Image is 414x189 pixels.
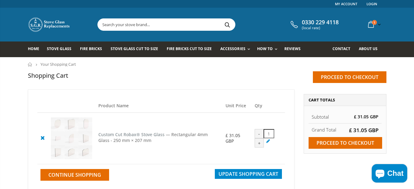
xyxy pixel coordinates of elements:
[47,46,71,51] span: Stove Glass
[284,46,301,51] span: Reviews
[289,19,339,30] a: 0330 229 4118 (local rate)
[215,169,282,179] button: Update Shopping Cart
[221,19,234,30] button: Search
[95,99,222,113] th: Product Name
[366,18,382,30] a: 1
[98,19,304,30] input: Search your stove brand...
[40,61,76,67] span: Your Shopping Cart
[98,132,208,143] span: — Rectangular 4mm Glass - 250 mm × 207 mm
[226,132,240,144] span: £ 31.05 GBP
[255,138,264,148] div: +
[332,46,350,51] span: Contact
[332,41,355,57] a: Contact
[359,46,378,51] span: About us
[302,19,339,26] span: 0330 229 4118
[51,117,93,159] img: Custom Cut Robax® Stove Glass - Pool #28
[40,169,109,181] a: Continue Shopping
[309,97,335,103] span: Cart Totals
[220,41,253,57] a: Accessories
[98,132,165,137] a: Custom Cut Robax® Stove Glass
[167,41,216,57] a: Fire Bricks Cut To Size
[309,137,382,149] input: Proceed to checkout
[111,41,163,57] a: Stove Glass Cut To Size
[28,71,68,80] h1: Shopping Cart
[257,41,280,57] a: How To
[167,46,212,51] span: Fire Bricks Cut To Size
[354,114,378,120] span: £ 31.05 GBP
[28,62,32,66] a: Home
[312,114,329,120] span: Subtotal
[312,127,336,133] strong: Grand Total
[313,71,386,83] input: Proceed to checkout
[370,164,409,184] inbox-online-store-chat: Shopify online store chat
[257,46,273,51] span: How To
[359,41,382,57] a: About us
[302,26,339,30] span: (local rate)
[28,41,44,57] a: Home
[220,46,245,51] span: Accessories
[372,20,377,25] span: 1
[284,41,305,57] a: Reviews
[80,46,102,51] span: Fire Bricks
[80,41,107,57] a: Fire Bricks
[252,99,285,113] th: Qty
[48,171,101,178] span: Continue Shopping
[47,41,76,57] a: Stove Glass
[28,46,39,51] span: Home
[218,171,278,177] span: Update Shopping Cart
[111,46,158,51] span: Stove Glass Cut To Size
[222,99,252,113] th: Unit Price
[349,127,378,134] span: £ 31.05 GBP
[255,129,264,138] div: -
[28,17,71,32] img: Stove Glass Replacement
